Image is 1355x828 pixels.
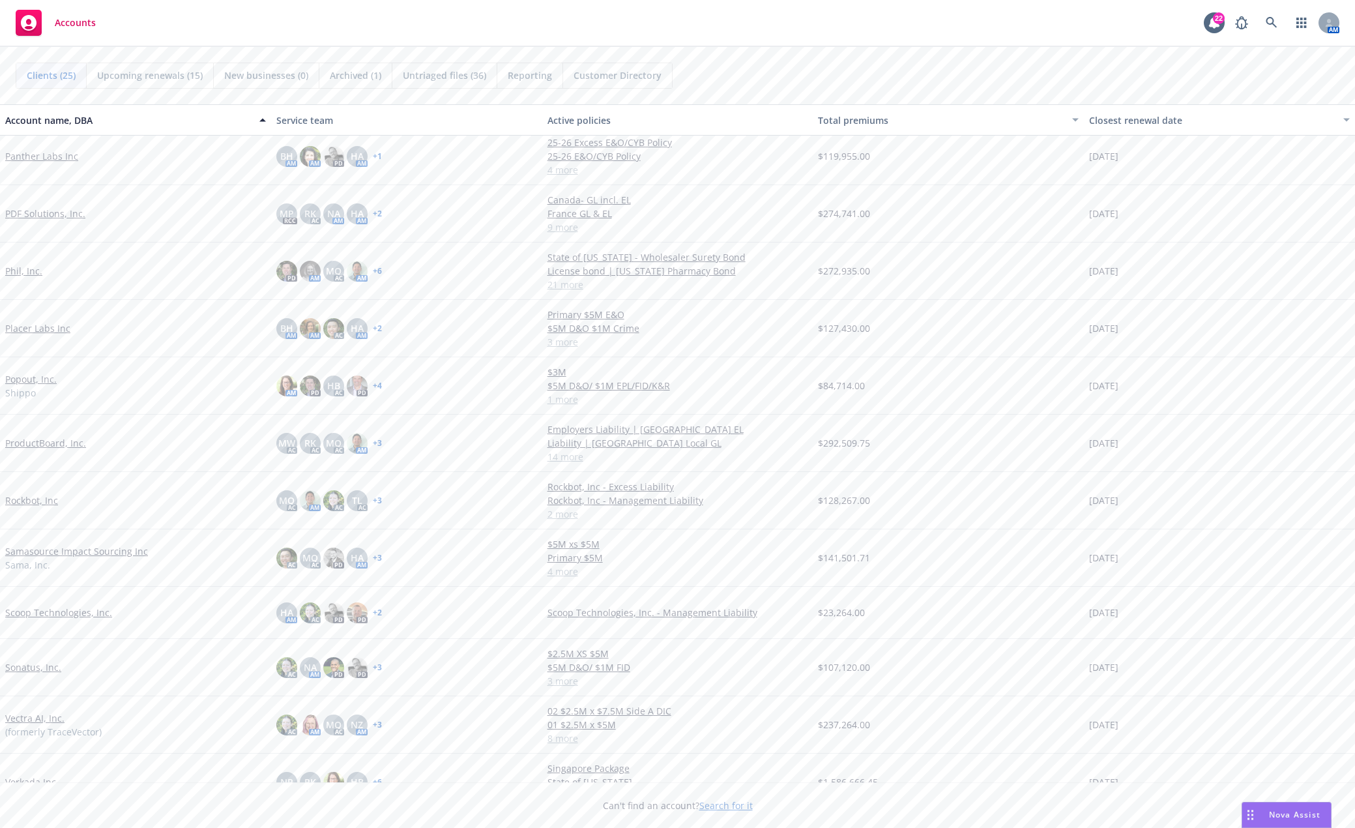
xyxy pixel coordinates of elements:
span: HA [351,321,364,335]
div: Closest renewal date [1089,113,1335,127]
a: ProductBoard, Inc. [5,436,86,450]
span: [DATE] [1089,775,1118,789]
span: MQ [326,264,342,278]
span: [DATE] [1089,436,1118,450]
a: 3 more [547,335,808,349]
a: Rockbot, Inc - Excess Liability [547,480,808,494]
button: Closest renewal date [1084,104,1355,136]
span: $23,264.00 [818,606,865,619]
a: + 3 [373,721,382,729]
a: State of [US_STATE] [547,775,808,789]
a: 4 more [547,565,808,578]
a: + 6 [373,267,382,275]
a: $2.5M XS $5M [547,647,808,660]
span: [DATE] [1089,718,1118,732]
span: Nova Assist [1269,809,1320,820]
span: [DATE] [1089,379,1118,392]
span: New businesses (0) [224,68,308,82]
span: TL [352,494,362,507]
span: [DATE] [1089,149,1118,163]
span: [DATE] [1089,606,1118,619]
span: [DATE] [1089,264,1118,278]
img: photo [300,602,321,623]
a: 3 more [547,674,808,688]
a: + 3 [373,497,382,505]
button: Active policies [542,104,813,136]
button: Nova Assist [1242,802,1332,828]
span: $237,264.00 [818,718,870,732]
img: photo [347,433,368,454]
img: photo [323,490,344,511]
span: NP [280,775,293,789]
a: Liability | [GEOGRAPHIC_DATA] Local GL [547,436,808,450]
span: RK [304,436,316,450]
img: photo [323,146,344,167]
div: Service team [276,113,537,127]
span: [DATE] [1089,551,1118,565]
a: Rockbot, Inc [5,494,58,507]
span: $292,509.75 [818,436,870,450]
img: photo [347,657,368,678]
a: $5M D&O/ $1M FID [547,660,808,674]
img: photo [300,146,321,167]
a: + 3 [373,664,382,672]
img: photo [276,376,297,396]
span: [DATE] [1089,660,1118,674]
span: NA [327,207,340,220]
span: BH [280,321,293,335]
a: Scoop Technologies, Inc. [5,606,112,619]
span: MQ [326,436,342,450]
span: MP [280,207,294,220]
span: Customer Directory [574,68,662,82]
a: Sonatus, Inc. [5,660,61,674]
span: $128,267.00 [818,494,870,507]
span: $107,120.00 [818,660,870,674]
a: Search [1259,10,1285,36]
a: $3M [547,365,808,379]
span: RK [304,207,316,220]
a: + 4 [373,382,382,390]
span: HB [327,379,340,392]
span: Reporting [508,68,552,82]
a: $5M xs $5M [547,537,808,551]
span: $84,714.00 [818,379,865,392]
span: MQ [279,494,295,507]
a: License bond | [US_STATE] Pharmacy Bond [547,264,808,278]
img: photo [323,657,344,678]
a: $5M D&O/ $1M EPL/FID/K&R [547,379,808,392]
a: + 6 [373,778,382,786]
img: photo [347,376,368,396]
a: Employers Liability | [GEOGRAPHIC_DATA] EL [547,422,808,436]
span: Sama, Inc. [5,558,50,572]
span: Shippo [5,386,36,400]
span: HA [351,149,364,163]
a: 25-26 E&O/CYB Policy [547,149,808,163]
span: [DATE] [1089,494,1118,507]
a: Singapore Package [547,761,808,775]
button: Service team [271,104,542,136]
span: HB [351,775,364,789]
a: 14 more [547,450,808,464]
div: Account name, DBA [5,113,252,127]
a: + 2 [373,325,382,333]
span: $127,430.00 [818,321,870,335]
img: photo [347,261,368,282]
img: photo [323,602,344,623]
img: photo [276,261,297,282]
img: photo [323,318,344,339]
a: Phil, Inc. [5,264,42,278]
a: Primary $5M E&O [547,308,808,321]
span: HA [280,606,293,619]
a: France GL & EL [547,207,808,220]
img: photo [300,318,321,339]
span: $119,955.00 [818,149,870,163]
span: $1,586,666.45 [818,775,878,789]
img: photo [300,490,321,511]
